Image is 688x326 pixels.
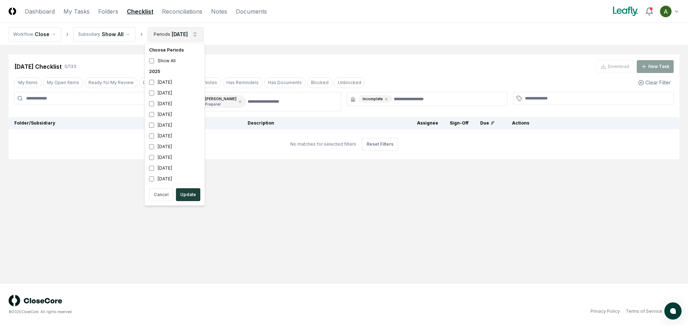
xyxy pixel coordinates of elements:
div: [DATE] [146,120,203,131]
div: Choose Periods [146,45,203,55]
button: Cancel [149,188,173,201]
div: [DATE] [146,109,203,120]
div: Show All [146,55,203,66]
div: [DATE] [146,152,203,163]
div: [DATE] [146,77,203,88]
div: [DATE] [146,163,203,174]
div: 2025 [146,66,203,77]
div: [DATE] [146,141,203,152]
div: [DATE] [146,174,203,184]
div: [DATE] [146,131,203,141]
button: Update [176,188,200,201]
div: [DATE] [146,88,203,98]
div: [DATE] [146,98,203,109]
